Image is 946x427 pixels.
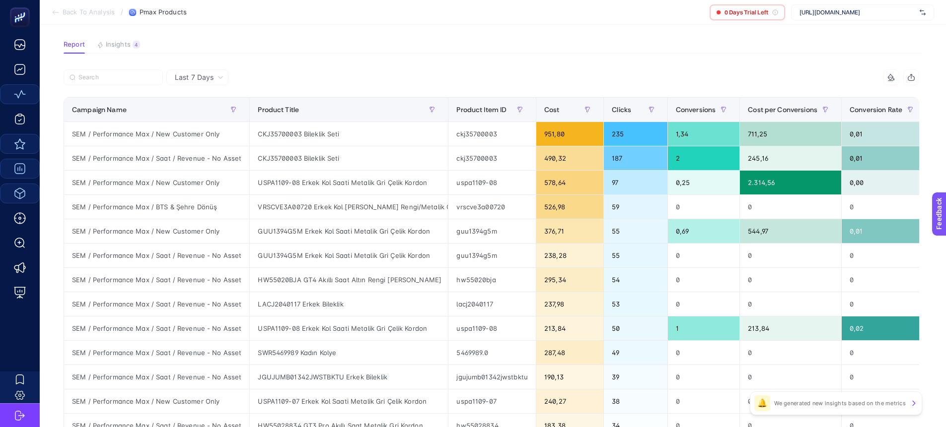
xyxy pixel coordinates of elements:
[740,268,841,292] div: 0
[612,106,631,114] span: Clicks
[740,341,841,365] div: 0
[250,146,448,170] div: CKJ35700003 Bileklik Seti
[250,316,448,340] div: USPA1109-08 Erkek Kol Saati Metalik Gri Çelik Kordon
[842,122,926,146] div: 0,01
[676,106,716,114] span: Conversions
[448,146,536,170] div: ckj35700003
[64,219,249,243] div: SEM / Performance Max / New Customer Only
[250,219,448,243] div: GUU1394G5M Erkek Kol Saati Metalik Gri Çelik Kordon
[604,341,667,365] div: 49
[448,341,536,365] div: 5469989.0
[448,244,536,267] div: guu1394g5m
[250,268,448,292] div: HW55020BJA GT4 Akıllı Saat Altın Rengi [PERSON_NAME]
[842,365,926,389] div: 0
[250,171,448,194] div: USPA1109-08 Erkek Kol Saati Metalik Gri Çelik Kordon
[748,106,817,114] span: Cost per Conversions
[842,195,926,219] div: 0
[604,122,667,146] div: 235
[64,365,249,389] div: SEM / Performance Max / Saat / Revenue - No Asset
[250,389,448,413] div: USPA1109-07 Erkek Kol Saati Metalik Gri Çelik Kordon
[774,399,906,407] p: We generated new insights based on the metrics
[842,244,926,267] div: 0
[448,171,536,194] div: uspa1109-08
[604,316,667,340] div: 50
[536,146,603,170] div: 490,32
[140,8,187,16] span: Pmax Products
[6,3,38,11] span: Feedback
[740,244,841,267] div: 0
[64,41,85,49] span: Report
[668,292,740,316] div: 0
[604,195,667,219] div: 59
[64,341,249,365] div: SEM / Performance Max / Saat / Revenue - No Asset
[133,41,140,49] div: 4
[920,7,926,17] img: svg%3e
[740,146,841,170] div: 245,16
[175,72,214,82] span: Last 7 Days
[740,316,841,340] div: 213,84
[842,389,926,413] div: 0
[63,8,115,16] span: Back To Analysis
[64,316,249,340] div: SEM / Performance Max / Saat / Revenue - No Asset
[536,122,603,146] div: 951,80
[258,106,299,114] span: Product Title
[604,389,667,413] div: 38
[668,171,740,194] div: 0,25
[64,122,249,146] div: SEM / Performance Max / New Customer Only
[448,292,536,316] div: lacj2040117
[842,268,926,292] div: 0
[544,106,560,114] span: Cost
[604,219,667,243] div: 55
[456,106,507,114] span: Product Item ID
[740,195,841,219] div: 0
[64,171,249,194] div: SEM / Performance Max / New Customer Only
[536,171,603,194] div: 578,64
[536,268,603,292] div: 295,34
[604,146,667,170] div: 187
[668,122,740,146] div: 1,34
[250,292,448,316] div: LACJ2040117 Erkek Bileklik
[740,171,841,194] div: 2.314,56
[536,316,603,340] div: 213,84
[604,171,667,194] div: 97
[740,292,841,316] div: 0
[668,244,740,267] div: 0
[448,316,536,340] div: uspa1109-08
[740,365,841,389] div: 0
[668,365,740,389] div: 0
[106,41,131,49] span: Insights
[740,219,841,243] div: 544,97
[740,389,841,413] div: 0
[536,292,603,316] div: 237,98
[668,316,740,340] div: 1
[121,8,123,16] span: /
[448,365,536,389] div: jgujumb01342jwstbktu
[668,219,740,243] div: 0,69
[78,74,157,81] input: Search
[842,292,926,316] div: 0
[668,146,740,170] div: 2
[842,316,926,340] div: 0,02
[64,195,249,219] div: SEM / Performance Max / BTS & Şehre Dönüş
[250,195,448,219] div: VRSCVE3A00720 Erkek Kol [PERSON_NAME] Rengi/Metalik Gri Çelik Kordon
[250,365,448,389] div: JGUJUMB01342JWSTBKTU Erkek Bileklik
[448,195,536,219] div: vrscve3a00720
[536,219,603,243] div: 376,71
[754,395,770,411] div: 🔔
[536,195,603,219] div: 526,98
[604,292,667,316] div: 53
[448,219,536,243] div: guu1394g5m
[250,244,448,267] div: GUU1394G5M Erkek Kol Saati Metalik Gri Çelik Kordon
[64,244,249,267] div: SEM / Performance Max / Saat / Revenue - No Asset
[668,341,740,365] div: 0
[842,341,926,365] div: 0
[250,122,448,146] div: CKJ35700003 Bileklik Seti
[64,389,249,413] div: SEM / Performance Max / New Customer Only
[604,365,667,389] div: 39
[800,8,916,16] span: [URL][DOMAIN_NAME]
[604,244,667,267] div: 55
[725,8,768,16] span: 0 Days Trial Left
[448,389,536,413] div: uspa1109-07
[850,106,902,114] span: Conversion Rate
[668,268,740,292] div: 0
